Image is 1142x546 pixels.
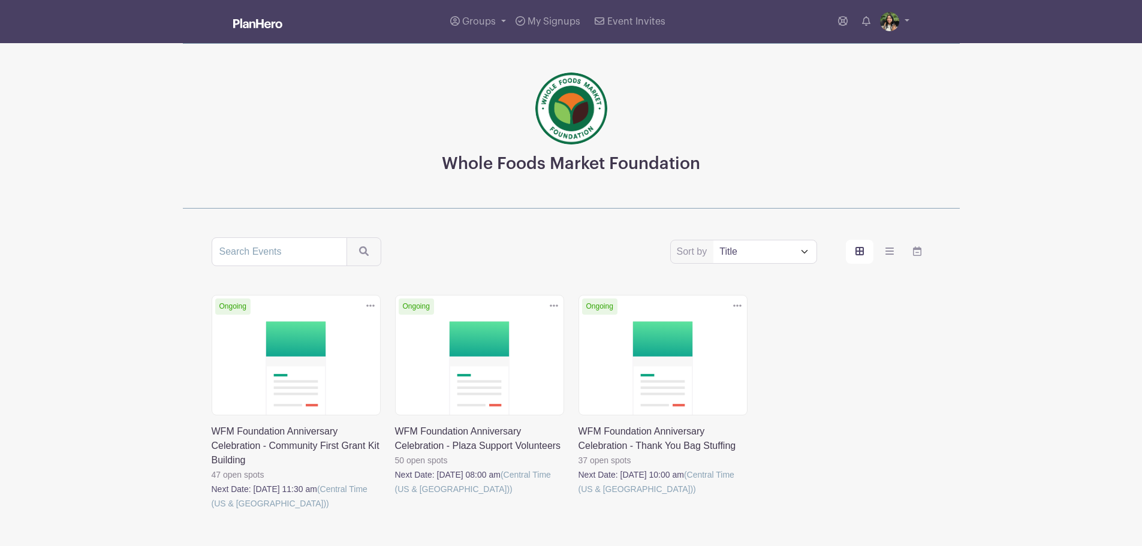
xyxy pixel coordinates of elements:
[880,12,899,31] img: mireya.jpg
[535,73,607,144] img: wfmf_primary_badge_4c.png
[846,240,931,264] div: order and view
[233,19,282,28] img: logo_white-6c42ec7e38ccf1d336a20a19083b03d10ae64f83f12c07503d8b9e83406b4c7d.svg
[607,17,665,26] span: Event Invites
[442,154,700,174] h3: Whole Foods Market Foundation
[677,245,711,259] label: Sort by
[212,237,347,266] input: Search Events
[462,17,496,26] span: Groups
[528,17,580,26] span: My Signups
